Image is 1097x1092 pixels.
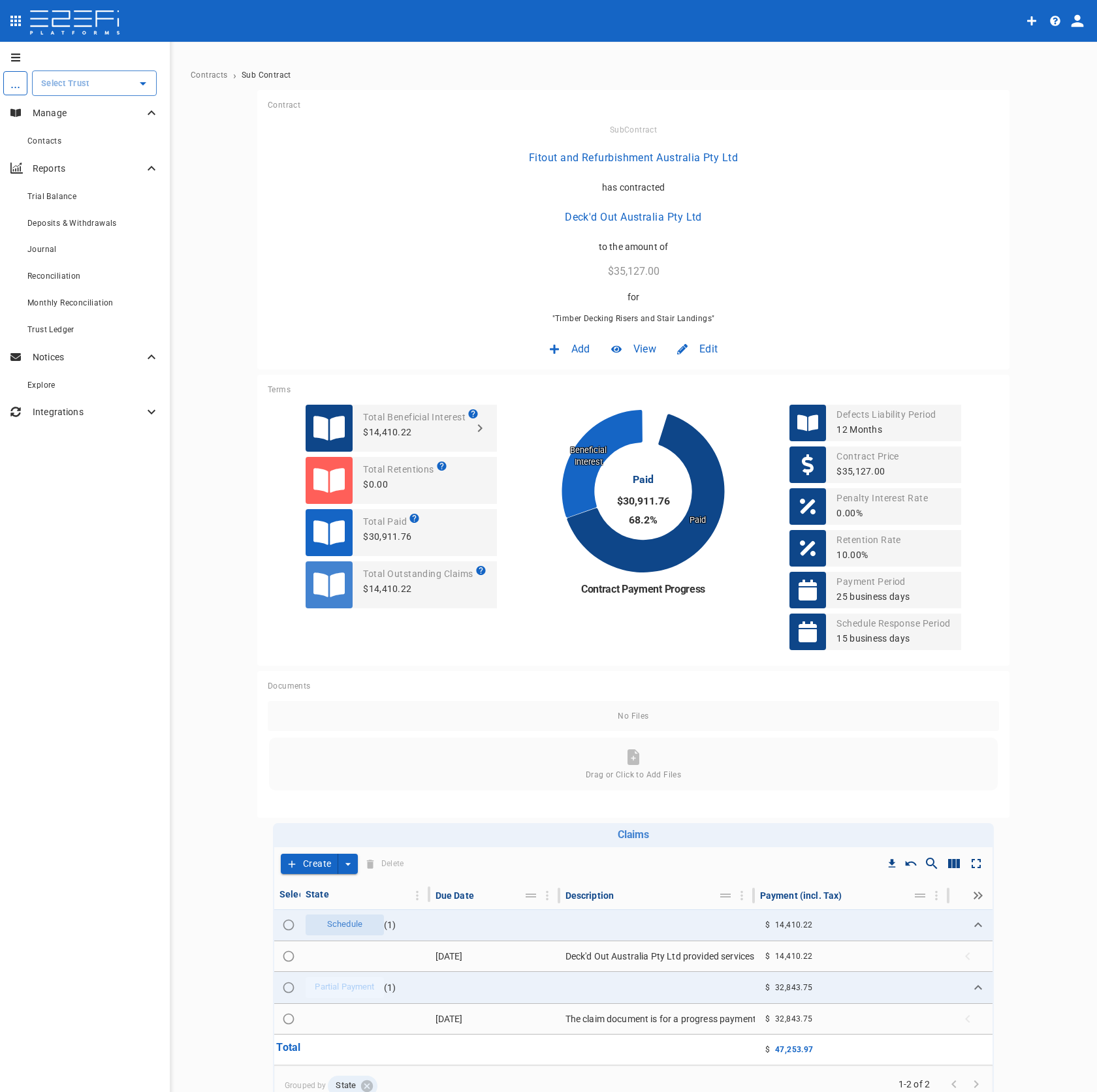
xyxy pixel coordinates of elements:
span: Trial Balance [27,192,76,201]
span: Total Beneficial Interest [363,412,466,422]
p: Manage [33,106,144,119]
span: Schedule Response Period [836,618,950,629]
td: Deck'd Out Australia Pty Ltd provided services for timber decking risers, stair landings, and har... [560,941,755,971]
button: Move [522,886,540,905]
span: Expand [959,1010,987,1028]
button: Column Actions [731,885,752,906]
span: " Timber Decking Risers and Stair Landings " [552,314,715,323]
p: $14,410.22 [363,582,486,597]
td: ( 1 ) [300,972,430,1003]
button: Move [911,886,929,905]
span: Partial Payment [307,981,382,993]
button: Show/Hide columns [943,852,965,875]
span: Collapse [969,978,987,997]
span: Schedule [319,918,370,931]
button: Show/Hide search [921,852,943,875]
p: to the amount of [599,240,668,253]
span: Toggle select row [279,916,298,934]
button: Expand [969,916,987,934]
p: $14,410.22 [363,425,479,440]
span: Collapse [969,916,987,934]
span: Terms [268,385,291,394]
div: Select [279,886,307,902]
span: Deposits & Withdrawals [27,219,117,228]
td: [DATE] [430,941,560,971]
p: Total [276,1040,301,1059]
span: Defects Liability Period [836,409,936,420]
span: Retention Rate [836,535,901,545]
span: Delete [362,854,407,874]
div: View [601,334,667,364]
div: Description [565,888,614,903]
span: Go to previous page [943,1077,965,1089]
td: The claim document is for a progress payment related to timber decking risers and stair landings,... [560,1004,755,1034]
span: $ [765,920,770,929]
button: Create [281,854,338,874]
button: Reset Sorting [901,854,921,873]
span: No Files [278,711,989,721]
button: Fitout and Refurbishment Australia Pty Ltd [524,145,743,170]
p: 15 business days [836,631,950,646]
span: Trust Ledger [27,325,74,334]
span: 1-2 of 2 [893,1078,935,1091]
span: 14,410.22 [775,952,813,961]
span: Documents [268,681,311,691]
span: Expand [959,947,987,965]
div: ... [3,71,27,95]
button: create claim type options [338,854,358,874]
td: [DATE] [430,1004,560,1034]
span: Journal [27,245,57,254]
span: Payment Period [836,576,906,587]
span: Drag or Click to Add Files [586,770,681,779]
span: 32,843.75 [775,983,813,992]
button: Deck'd Out Australia Pty Ltd [560,204,707,230]
button: Column Actions [926,885,947,906]
div: Due Date [436,888,474,903]
h6: Claims [278,828,989,841]
p: Notices [33,351,144,364]
span: Contacts [27,136,61,146]
span: Penalty Interest Rate [836,493,928,503]
p: has contracted [602,181,665,194]
span: Contract [268,101,300,110]
div: Payment (incl. Tax) [760,888,842,903]
span: $ [765,1045,770,1054]
div: State [306,886,329,902]
span: Toggle select row [279,978,298,997]
p: 12 Months [836,422,936,437]
button: Toggle full screen [965,852,987,875]
span: Total Outstanding Claims [363,569,473,579]
div: Edit [667,334,728,364]
span: 14,410.22 [775,920,813,929]
span: Edit [699,341,718,356]
a: Sub Contract [242,70,291,80]
span: Toggle select row [279,1010,298,1028]
button: Expand all [969,886,987,905]
button: Open [134,74,152,93]
p: Integrations [33,405,144,418]
button: Move [716,886,735,905]
span: State [328,1080,364,1092]
button: Expand [969,978,987,997]
span: Reconciliation [27,272,81,281]
span: $35,127.00 [608,264,660,280]
span: 47,253.97 [775,1045,814,1054]
p: $35,127.00 [836,464,899,479]
span: Add [571,341,590,356]
p: 10.00% [836,548,901,563]
span: Total Paid [363,516,407,527]
span: Total Retentions [363,464,434,475]
a: Contracts [191,70,228,80]
p: 25 business days [836,589,910,604]
input: Select Trust [38,76,131,90]
p: for [628,290,639,304]
span: Go to next page [965,1077,987,1089]
h6: Contract Payment Progress [545,583,741,595]
span: Expand all [969,890,987,900]
td: ( 1 ) [300,909,430,941]
li: › [233,74,236,77]
div: Add [539,334,601,364]
p: $30,911.76 [363,529,420,544]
